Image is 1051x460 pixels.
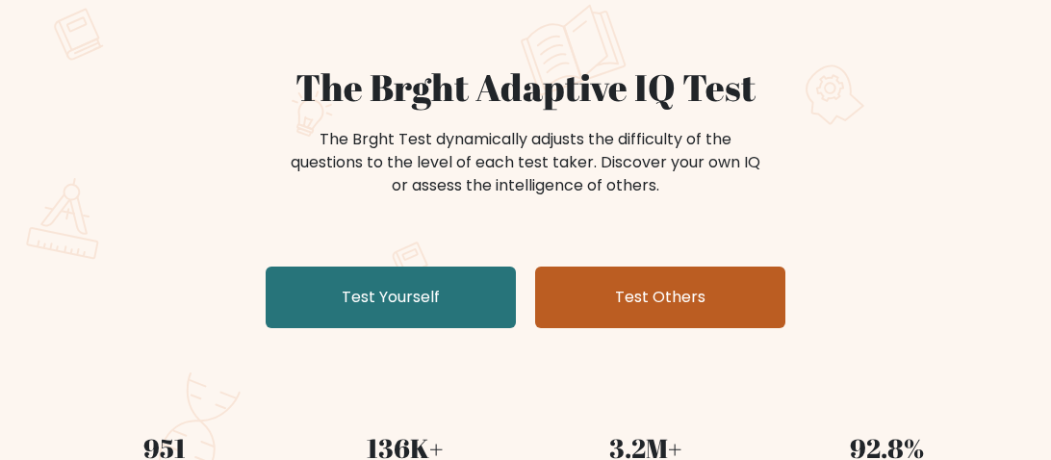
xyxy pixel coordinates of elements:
a: Test Yourself [266,267,516,328]
a: Test Others [535,267,785,328]
div: The Brght Test dynamically adjusts the difficulty of the questions to the level of each test take... [285,128,766,197]
h1: The Brght Adaptive IQ Test [56,64,995,109]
